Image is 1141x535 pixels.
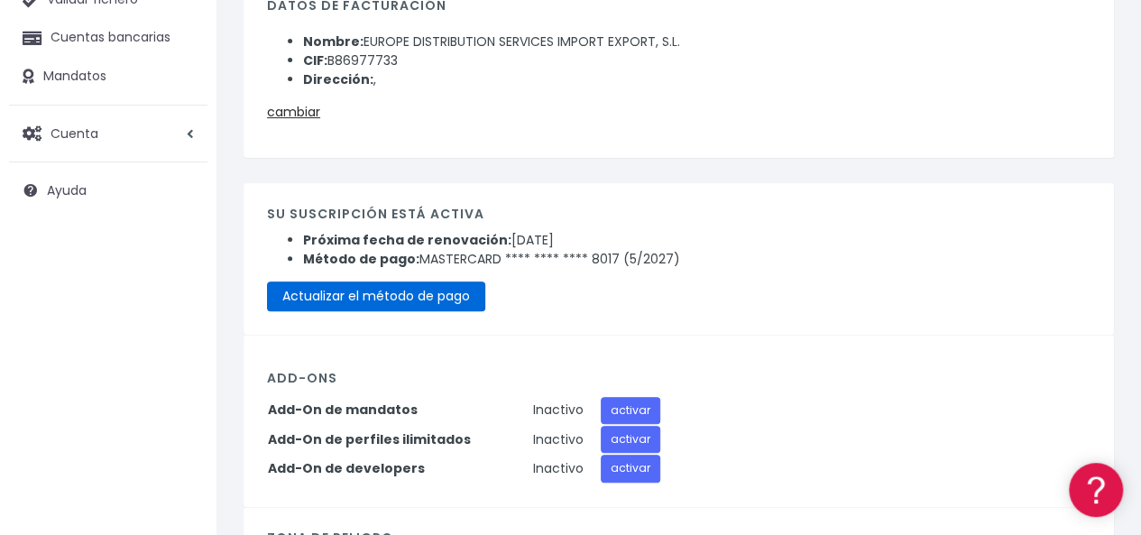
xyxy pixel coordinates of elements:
strong: Add-On de perfiles ilimitados [268,430,471,448]
strong: Add-On de developers [268,459,425,477]
li: [DATE] [303,231,1090,250]
h4: Add-Ons [267,371,1090,386]
a: Ayuda [9,171,207,209]
li: EUROPE DISTRIBUTION SERVICES IMPORT EXPORT, S.L. [303,32,1090,51]
h3: Su suscripción está activa [267,207,1090,222]
a: activar [601,397,660,424]
strong: CIF: [303,51,327,69]
td: Inactivo [532,454,600,483]
strong: Dirección: [303,70,373,88]
li: , [303,70,1090,89]
strong: Nombre: [303,32,363,51]
td: Inactivo [532,425,600,454]
a: Mandatos [9,58,207,96]
a: Cuenta [9,115,207,152]
span: Cuenta [51,124,98,142]
a: activar [601,455,660,482]
a: cambiar [267,103,320,121]
strong: Próxima fecha de renovación: [303,231,511,249]
a: activar [601,426,660,453]
strong: Add-On de mandatos [268,401,418,419]
td: Inactivo [532,396,600,425]
a: Actualizar el método de pago [267,281,485,311]
a: Cuentas bancarias [9,19,207,57]
strong: Método de pago: [303,250,419,268]
span: Ayuda [47,181,87,199]
li: B86977733 [303,51,1090,70]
